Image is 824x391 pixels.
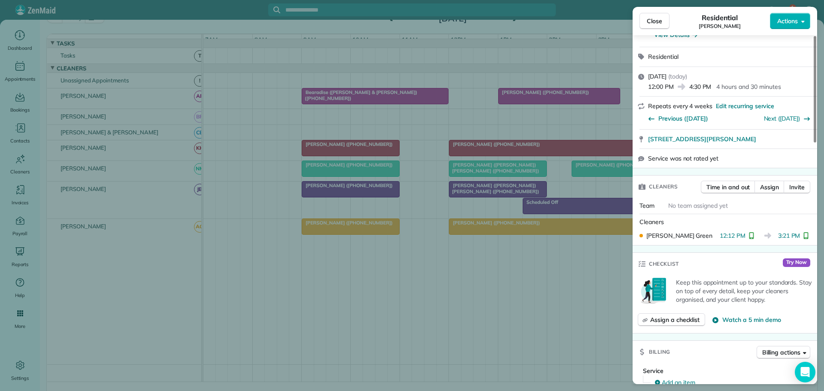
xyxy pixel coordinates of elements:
span: [DATE] [648,73,666,80]
span: 12:12 PM [720,231,745,240]
span: Assign a checklist [650,315,700,324]
button: Next ([DATE]) [764,114,811,123]
span: 3:21 PM [778,231,800,240]
span: No team assigned yet [668,202,728,209]
span: [PERSON_NAME] Green [646,231,712,240]
span: Service [643,367,663,375]
span: ( today ) [668,73,687,80]
span: Time in and out [706,183,750,191]
button: Previous ([DATE]) [648,114,708,123]
span: Close [647,17,662,25]
p: 4 hours and 30 minutes [716,82,781,91]
button: Close [639,13,669,29]
span: Watch a 5 min demo [722,315,781,324]
span: Edit recurring service [716,102,774,110]
span: Assign [760,183,779,191]
span: Residential [648,53,679,61]
div: Open Intercom Messenger [795,362,815,382]
span: [STREET_ADDRESS][PERSON_NAME] [648,135,756,143]
span: Add an item [662,378,695,387]
button: Time in and out [701,181,755,194]
button: Assign [754,181,785,194]
span: Previous ([DATE]) [658,114,708,123]
span: 4:30 PM [689,82,712,91]
a: [STREET_ADDRESS][PERSON_NAME] [648,135,812,143]
span: 12:00 PM [648,82,674,91]
span: Invite [789,183,805,191]
span: Residential [702,12,738,23]
span: Actions [777,17,798,25]
span: Billing actions [762,348,800,357]
button: Assign a checklist [638,313,705,326]
p: Keep this appointment up to your standards. Stay on top of every detail, keep your cleaners organ... [676,278,812,304]
span: Cleaners [649,182,678,191]
span: [PERSON_NAME] [699,23,741,30]
span: Billing [649,348,670,356]
span: Cleaners [639,218,664,226]
span: Team [639,202,654,209]
span: Repeats every 4 weeks [648,102,712,110]
span: Try Now [783,258,810,267]
span: Service was not rated yet [648,154,718,163]
span: Checklist [649,260,679,268]
button: Add an item [650,376,810,389]
button: Watch a 5 min demo [712,315,781,324]
a: Next ([DATE]) [764,115,800,122]
button: Invite [784,181,810,194]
